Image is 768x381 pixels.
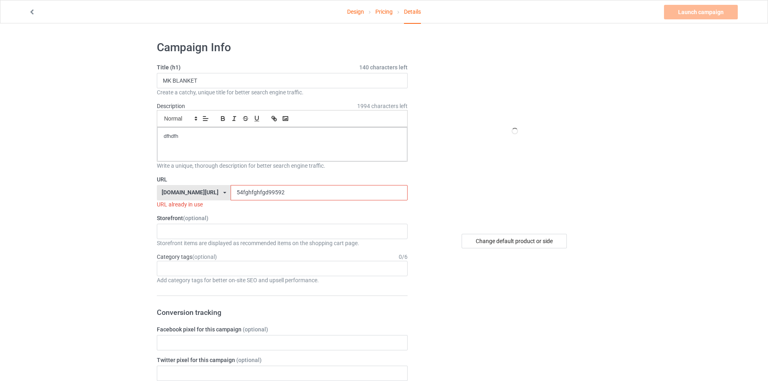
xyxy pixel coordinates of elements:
label: Storefront [157,214,408,222]
div: [DOMAIN_NAME][URL] [162,189,219,195]
p: dfhdfh [164,133,401,140]
label: Title (h1) [157,63,408,71]
div: Write a unique, thorough description for better search engine traffic. [157,162,408,170]
a: Pricing [375,0,393,23]
h3: Conversion tracking [157,308,408,317]
div: Add category tags for better on-site SEO and upsell performance. [157,276,408,284]
label: Facebook pixel for this campaign [157,325,408,333]
span: 140 characters left [359,63,408,71]
span: (optional) [236,357,262,363]
label: URL [157,175,408,183]
h1: Campaign Info [157,40,408,55]
label: Twitter pixel for this campaign [157,356,408,364]
div: Change default product or side [462,234,567,248]
span: 1994 characters left [357,102,408,110]
div: Storefront items are displayed as recommended items on the shopping cart page. [157,239,408,247]
label: Description [157,103,185,109]
label: Category tags [157,253,217,261]
div: URL already in use [157,200,408,208]
span: (optional) [243,326,268,333]
div: Create a catchy, unique title for better search engine traffic. [157,88,408,96]
div: 0 / 6 [399,253,408,261]
span: (optional) [192,254,217,260]
span: (optional) [183,215,208,221]
div: Details [404,0,421,24]
a: Design [347,0,364,23]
